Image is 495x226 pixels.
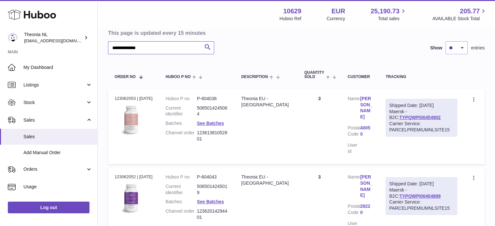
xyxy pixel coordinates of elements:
a: TYPQWPI00454899 [399,193,441,199]
span: Huboo P no [166,75,191,79]
dt: User Id [348,142,360,154]
div: 123062052 | [DATE] [115,174,153,180]
span: Orders [23,166,86,172]
div: Carrier Service: PARCELPREMIUMNLSITE15 [389,199,454,211]
div: Shipped Date: [DATE] [389,102,454,109]
span: entries [471,45,485,51]
div: Currency [327,16,345,22]
span: Description [241,75,268,79]
div: Theonia EU - [GEOGRAPHIC_DATA] [241,174,291,186]
h3: This page is updated every 15 minutes [108,29,483,36]
span: Add Manual Order [23,150,92,156]
img: 106291725893172.jpg [115,182,147,214]
dt: Current identifier [166,105,197,117]
span: Sales [23,117,86,123]
span: AVAILABLE Stock Total [432,16,487,22]
label: Show [430,45,442,51]
dd: 12361381052801 [197,130,228,142]
a: See Batches [197,121,224,126]
div: Theonia NL [24,32,83,44]
a: Log out [8,202,89,213]
div: Theonia EU - [GEOGRAPHIC_DATA] [241,96,291,108]
span: Order No [115,75,136,79]
dt: Postal Code [348,203,360,217]
dt: Huboo P no [166,174,197,180]
div: Huboo Ref [280,16,301,22]
a: 28220 [360,203,373,216]
dt: Batches [166,199,197,205]
div: Customer [348,75,373,79]
strong: EUR [331,7,345,16]
dt: Current identifier [166,183,197,196]
a: [PERSON_NAME] [360,96,373,120]
div: Maersk - B2C: [386,99,457,137]
div: Shipped Date: [DATE] [389,181,454,187]
dt: Channel order [166,208,197,220]
span: Listings [23,82,86,88]
span: Sales [23,134,92,140]
div: Tracking [386,75,457,79]
span: Usage [23,184,92,190]
a: 205.77 AVAILABLE Stock Total [432,7,487,22]
a: 25,190.73 Total sales [370,7,407,22]
dt: Channel order [166,130,197,142]
dt: Name [348,96,360,122]
span: 25,190.73 [370,7,399,16]
span: [EMAIL_ADDRESS][DOMAIN_NAME] [24,38,96,43]
div: 123062053 | [DATE] [115,96,153,101]
td: 3 [298,89,341,164]
dd: 12362014294401 [197,208,228,220]
a: [PERSON_NAME] [360,174,373,199]
span: Quantity Sold [304,71,324,79]
dt: Batches [166,120,197,126]
a: 40050 [360,125,373,137]
span: 205.77 [460,7,480,16]
span: Total sales [378,16,407,22]
dd: 5065014245019 [197,183,228,196]
dd: 5065014245064 [197,105,228,117]
dd: P-604043 [197,174,228,180]
span: Stock [23,100,86,106]
div: Maersk - B2C: [386,177,457,215]
div: Carrier Service: PARCELPREMIUMNLSITE15 [389,121,454,133]
dt: Name [348,174,360,200]
dt: Huboo P no [166,96,197,102]
strong: 10629 [283,7,301,16]
a: TYPQWPI00454902 [399,115,441,120]
a: See Batches [197,199,224,204]
img: info@wholesomegoods.eu [8,33,18,43]
dt: Postal Code [348,125,360,139]
img: 106291725893222.jpg [115,103,147,136]
span: My Dashboard [23,64,92,71]
dd: P-604036 [197,96,228,102]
